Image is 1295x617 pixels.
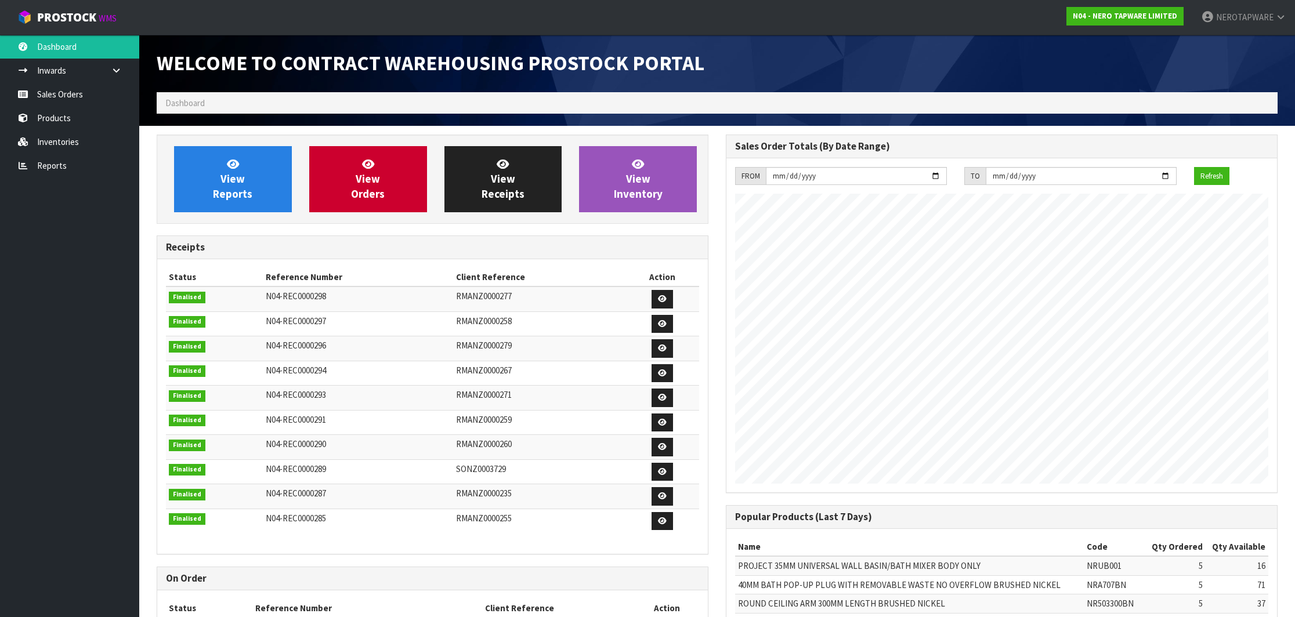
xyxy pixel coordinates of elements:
th: Client Reference [453,268,625,286]
th: Name [735,538,1084,556]
span: View Receipts [482,157,524,201]
span: Finalised [169,415,205,426]
span: N04-REC0000290 [266,438,326,449]
span: N04-REC0000297 [266,315,326,326]
td: PROJECT 35MM UNIVERSAL WALL BASIN/BATH MIXER BODY ONLY [735,556,1084,575]
th: Action [625,268,699,286]
a: ViewReceipts [444,146,562,212]
small: WMS [99,13,117,24]
span: View Inventory [614,157,663,201]
span: N04-REC0000287 [266,488,326,499]
span: Finalised [169,390,205,402]
a: ViewReports [174,146,292,212]
th: Qty Ordered [1145,538,1206,556]
td: ROUND CEILING ARM 300MM LENGTH BRUSHED NICKEL [735,594,1084,613]
span: RMANZ0000277 [456,291,512,302]
td: 5 [1145,594,1206,613]
td: 40MM BATH POP-UP PLUG WITH REMOVABLE WASTE NO OVERFLOW BRUSHED NICKEL [735,575,1084,594]
img: cube-alt.png [17,10,32,24]
th: Qty Available [1206,538,1268,556]
button: Refresh [1194,167,1229,186]
span: Finalised [169,464,205,476]
span: N04-REC0000291 [266,414,326,425]
span: Finalised [169,489,205,500]
a: ViewOrders [309,146,427,212]
span: SONZ0003729 [456,463,506,474]
span: Finalised [169,292,205,303]
span: N04-REC0000285 [266,513,326,524]
span: N04-REC0000289 [266,463,326,474]
span: Finalised [169,365,205,377]
h3: On Order [166,573,699,584]
h3: Receipts [166,242,699,253]
span: N04-REC0000298 [266,291,326,302]
th: Status [166,268,263,286]
span: RMANZ0000255 [456,513,512,524]
span: NEROTAPWARE [1216,12,1274,23]
td: NRUB001 [1084,556,1145,575]
span: ProStock [37,10,96,25]
span: RMANZ0000279 [456,340,512,351]
td: 37 [1206,594,1268,613]
span: View Orders [351,157,385,201]
td: 16 [1206,556,1268,575]
td: 5 [1145,556,1206,575]
span: RMANZ0000235 [456,488,512,499]
th: Reference Number [263,268,453,286]
span: N04-REC0000294 [266,365,326,376]
td: 71 [1206,575,1268,594]
span: N04-REC0000293 [266,389,326,400]
strong: N04 - NERO TAPWARE LIMITED [1073,11,1177,21]
span: Welcome to Contract Warehousing ProStock Portal [157,50,704,76]
span: RMANZ0000271 [456,389,512,400]
span: View Reports [213,157,252,201]
td: NRA707BN [1084,575,1145,594]
a: ViewInventory [579,146,697,212]
span: N04-REC0000296 [266,340,326,351]
span: RMANZ0000259 [456,414,512,425]
th: Code [1084,538,1145,556]
h3: Sales Order Totals (By Date Range) [735,141,1268,152]
div: FROM [735,167,766,186]
span: RMANZ0000267 [456,365,512,376]
span: Finalised [169,513,205,525]
span: RMANZ0000258 [456,315,512,326]
span: Dashboard [165,97,205,108]
td: NR503300BN [1084,594,1145,613]
td: 5 [1145,575,1206,594]
div: TO [964,167,986,186]
span: RMANZ0000260 [456,438,512,449]
span: Finalised [169,341,205,353]
h3: Popular Products (Last 7 Days) [735,511,1268,522]
span: Finalised [169,316,205,328]
span: Finalised [169,440,205,451]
